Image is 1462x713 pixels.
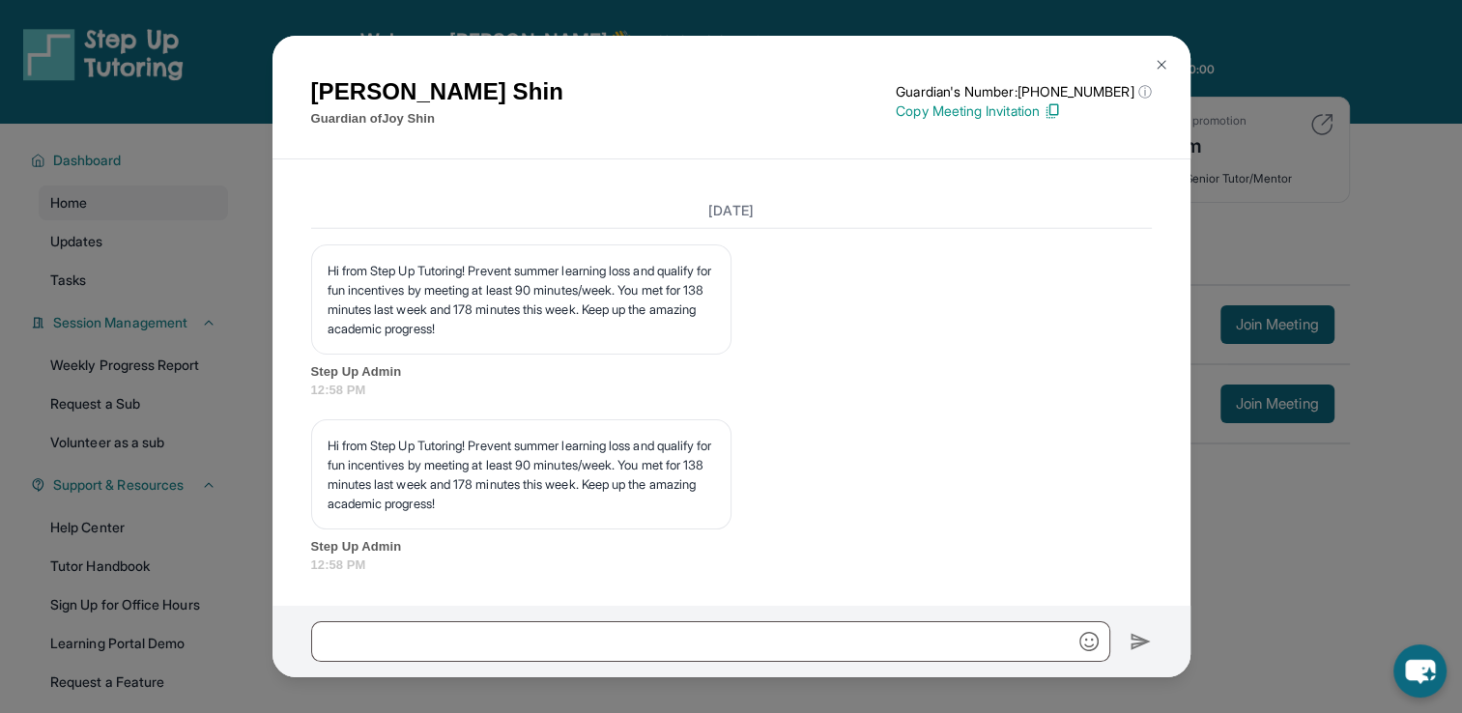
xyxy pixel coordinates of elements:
span: Step Up Admin [311,537,1152,556]
span: Step Up Admin [311,362,1152,382]
img: Emoji [1079,632,1099,651]
img: Copy Icon [1044,102,1061,120]
h1: [PERSON_NAME] Shin [311,74,563,109]
p: Guardian of Joy Shin [311,109,563,128]
p: Copy Meeting Invitation [896,101,1151,121]
span: 12:58 PM [311,556,1152,575]
span: 12:58 PM [311,381,1152,400]
img: Send icon [1130,630,1152,653]
img: Close Icon [1154,57,1169,72]
h3: [DATE] [311,201,1152,220]
p: Hi from Step Up Tutoring! Prevent summer learning loss and qualify for fun incentives by meeting ... [328,261,715,338]
p: Hi from Step Up Tutoring! Prevent summer learning loss and qualify for fun incentives by meeting ... [328,436,715,513]
span: ⓘ [1137,82,1151,101]
button: chat-button [1393,644,1447,698]
p: Guardian's Number: [PHONE_NUMBER] [896,82,1151,101]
